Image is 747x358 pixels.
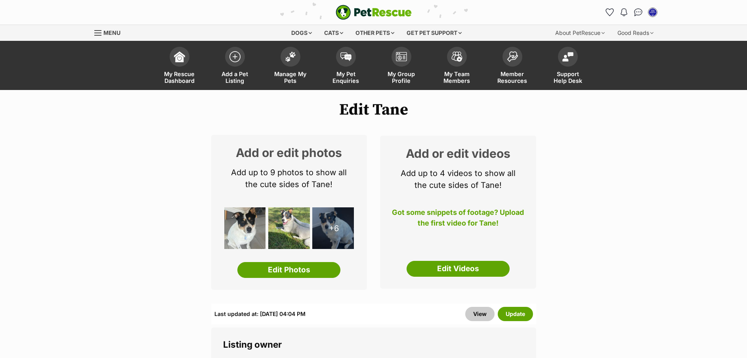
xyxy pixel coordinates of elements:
[550,71,586,84] span: Support Help Desk
[94,25,126,39] a: Menu
[649,8,657,16] img: Tanya Barker profile pic
[162,71,197,84] span: My Rescue Dashboard
[350,25,400,41] div: Other pets
[312,207,354,249] div: +6
[550,25,610,41] div: About PetRescue
[485,43,540,90] a: Member Resources
[319,25,349,41] div: Cats
[392,167,524,191] p: Add up to 4 videos to show all the cute sides of Tane!
[439,71,475,84] span: My Team Members
[618,6,630,19] button: Notifications
[237,262,340,278] a: Edit Photos
[152,43,207,90] a: My Rescue Dashboard
[396,52,407,61] img: group-profile-icon-3fa3cf56718a62981997c0bc7e787c4b2cf8bcc04b72c1350f741eb67cf2f40e.svg
[507,51,518,62] img: member-resources-icon-8e73f808a243e03378d46382f2149f9095a855e16c252ad45f914b54edf8863c.svg
[340,52,352,61] img: pet-enquiries-icon-7e3ad2cf08bfb03b45e93fb7055b45f3efa6380592205ae92323e6603595dc1f.svg
[217,71,253,84] span: Add a Pet Listing
[384,71,419,84] span: My Group Profile
[374,43,429,90] a: My Group Profile
[634,8,642,16] img: chat-41dd97257d64d25036548639549fe6c8038ab92f7586957e7f3b1b290dea8141.svg
[223,339,282,350] span: Listing owner
[103,29,120,36] span: Menu
[540,43,596,90] a: Support Help Desk
[318,43,374,90] a: My Pet Enquiries
[646,6,659,19] button: My account
[401,25,467,41] div: Get pet support
[273,71,308,84] span: Manage My Pets
[632,6,645,19] a: Conversations
[223,167,355,190] p: Add up to 9 photos to show all the cute sides of Tane!
[336,5,412,20] img: logo-e224e6f780fb5917bec1dbf3a21bbac754714ae5b6737aabdf751b685950b380.svg
[285,52,296,62] img: manage-my-pets-icon-02211641906a0b7f246fdf0571729dbe1e7629f14944591b6c1af311fb30b64b.svg
[465,307,495,321] a: View
[498,307,533,321] button: Update
[562,52,573,61] img: help-desk-icon-fdf02630f3aa405de69fd3d07c3f3aa587a6932b1a1747fa1d2bba05be0121f9.svg
[451,52,462,62] img: team-members-icon-5396bd8760b3fe7c0b43da4ab00e1e3bb1a5d9ba89233759b79545d2d3fc5d0d.svg
[336,5,412,20] a: PetRescue
[621,8,627,16] img: notifications-46538b983faf8c2785f20acdc204bb7945ddae34d4c08c2a6579f10ce5e182be.svg
[229,51,241,62] img: add-pet-listing-icon-0afa8454b4691262ce3f59096e99ab1cd57d4a30225e0717b998d2c9b9846f56.svg
[214,307,306,321] div: Last updated at: [DATE] 04:04 PM
[174,51,185,62] img: dashboard-icon-eb2f2d2d3e046f16d808141f083e7271f6b2e854fb5c12c21221c1fb7104beca.svg
[392,147,524,159] h2: Add or edit videos
[207,43,263,90] a: Add a Pet Listing
[495,71,530,84] span: Member Resources
[392,207,524,233] p: Got some snippets of footage? Upload the first video for Tane!
[429,43,485,90] a: My Team Members
[328,71,364,84] span: My Pet Enquiries
[286,25,317,41] div: Dogs
[604,6,616,19] a: Favourites
[604,6,659,19] ul: Account quick links
[407,261,510,277] a: Edit Videos
[612,25,659,41] div: Good Reads
[223,147,355,159] h2: Add or edit photos
[263,43,318,90] a: Manage My Pets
